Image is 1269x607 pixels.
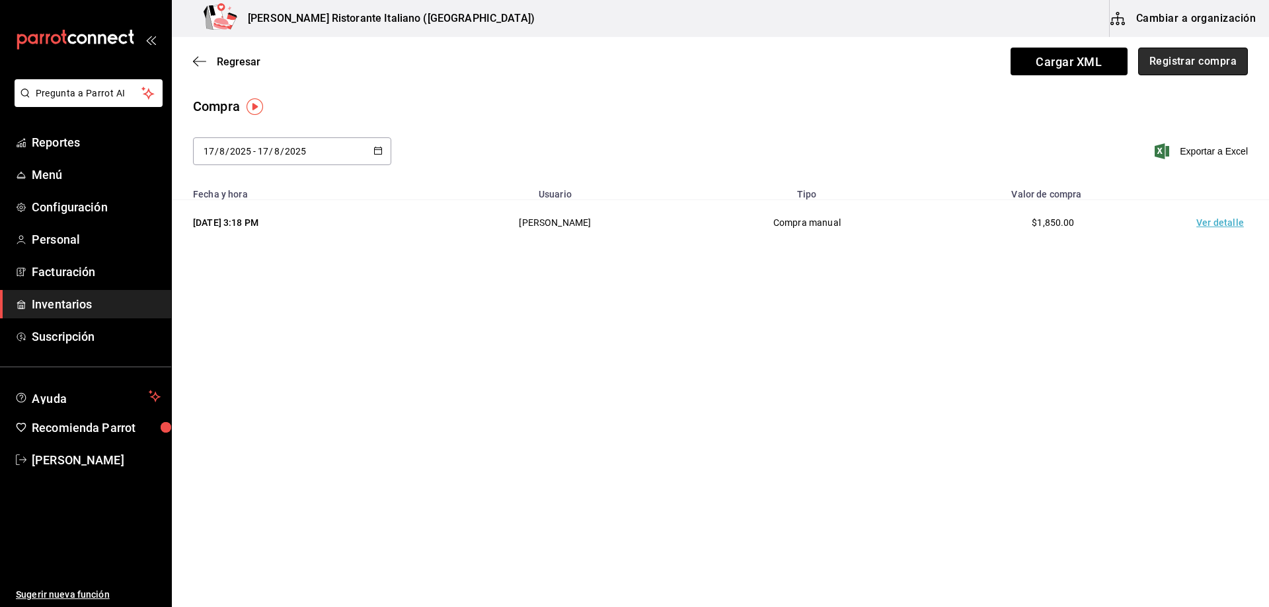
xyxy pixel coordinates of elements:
span: Inventarios [32,295,161,313]
h3: [PERSON_NAME] Ristorante Italiano ([GEOGRAPHIC_DATA]) [237,11,535,26]
input: Year [229,146,252,157]
span: Sugerir nueva función [16,588,161,602]
td: [PERSON_NAME] [426,200,684,246]
input: Month [274,146,280,157]
th: Tipo [684,181,930,200]
span: [PERSON_NAME] [32,451,161,469]
div: [DATE] 3:18 PM [193,216,410,229]
th: Fecha y hora [172,181,426,200]
span: / [269,146,273,157]
span: Reportes [32,133,161,151]
img: Tooltip marker [247,98,263,115]
span: / [280,146,284,157]
span: - [253,146,256,157]
button: Registrar compra [1138,48,1248,75]
input: Year [284,146,307,157]
th: Valor de compra [930,181,1176,200]
input: Day [257,146,269,157]
span: / [225,146,229,157]
td: Ver detalle [1176,200,1269,246]
span: / [215,146,219,157]
button: open_drawer_menu [145,34,156,45]
span: Facturación [32,263,161,281]
a: Pregunta a Parrot AI [9,96,163,110]
span: Suscripción [32,328,161,345]
span: Regresar [217,55,260,68]
button: Regresar [193,55,260,68]
button: Pregunta a Parrot AI [15,79,163,107]
span: Recomienda Parrot [32,419,161,437]
span: Configuración [32,198,161,216]
span: $1,850.00 [1032,217,1074,228]
input: Month [219,146,225,157]
span: Personal [32,231,161,248]
span: Menú [32,166,161,184]
input: Day [203,146,215,157]
button: Exportar a Excel [1157,143,1248,159]
td: Compra manual [684,200,930,246]
th: Usuario [426,181,684,200]
span: Cargar XML [1011,48,1128,75]
div: Compra [193,96,240,116]
span: Pregunta a Parrot AI [36,87,142,100]
span: Ayuda [32,388,143,404]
